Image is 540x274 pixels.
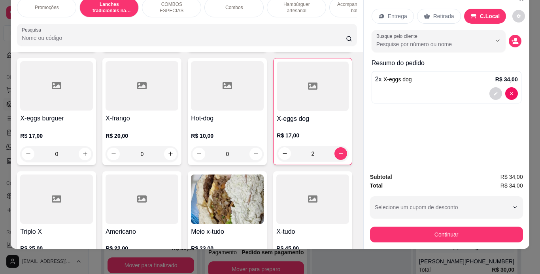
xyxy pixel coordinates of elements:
input: Busque pelo cliente [376,40,479,48]
p: R$ 23,00 [191,244,264,252]
button: Selecione um cupom de desconto [370,196,523,218]
h4: Americano [106,227,178,236]
span: R$ 34,00 [500,181,523,190]
p: R$ 17,00 [20,132,93,140]
p: Entrega [388,12,407,20]
p: R$ 10,00 [191,132,264,140]
p: Acompanhamentos ( batata ) [336,1,382,14]
h4: X-frango [106,114,178,123]
p: Retirada [433,12,454,20]
span: R$ 34,00 [500,173,523,181]
p: C.Local [480,12,500,20]
h4: Hot-dog [191,114,264,123]
p: COMBOS ESPECIAS [149,1,194,14]
img: product-image [191,175,264,224]
h4: X-tudo [276,227,349,236]
label: Busque pelo cliente [376,33,420,39]
input: Pesquisa [22,34,346,42]
p: R$ 17,00 [277,131,349,139]
p: R$ 20,00 [106,132,178,140]
p: R$ 45,00 [276,244,349,252]
strong: Subtotal [370,174,392,180]
p: Lanches tradicionais na chapa [86,1,132,14]
strong: Total [370,182,383,189]
button: decrease-product-quantity [512,10,525,23]
button: decrease-product-quantity [509,35,521,47]
span: X-eggs dog [383,76,412,83]
p: R$ 34,00 [495,75,518,83]
p: R$ 22,00 [106,244,178,252]
h4: Meio x-tudo [191,227,264,236]
label: Pesquisa [22,26,44,33]
p: R$ 25,00 [20,244,93,252]
p: Combos [225,4,243,11]
p: Promoções [35,4,59,11]
button: Show suggestions [491,34,504,47]
button: decrease-product-quantity [505,87,518,100]
h4: X-eggs dog [277,114,349,124]
h4: X-eggs burguer [20,114,93,123]
button: Continuar [370,227,523,242]
button: decrease-product-quantity [489,87,502,100]
p: Hambúrguer artesanal [274,1,319,14]
h4: Triplo X [20,227,93,236]
p: 2 x [375,75,412,84]
p: Resumo do pedido [372,58,521,68]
